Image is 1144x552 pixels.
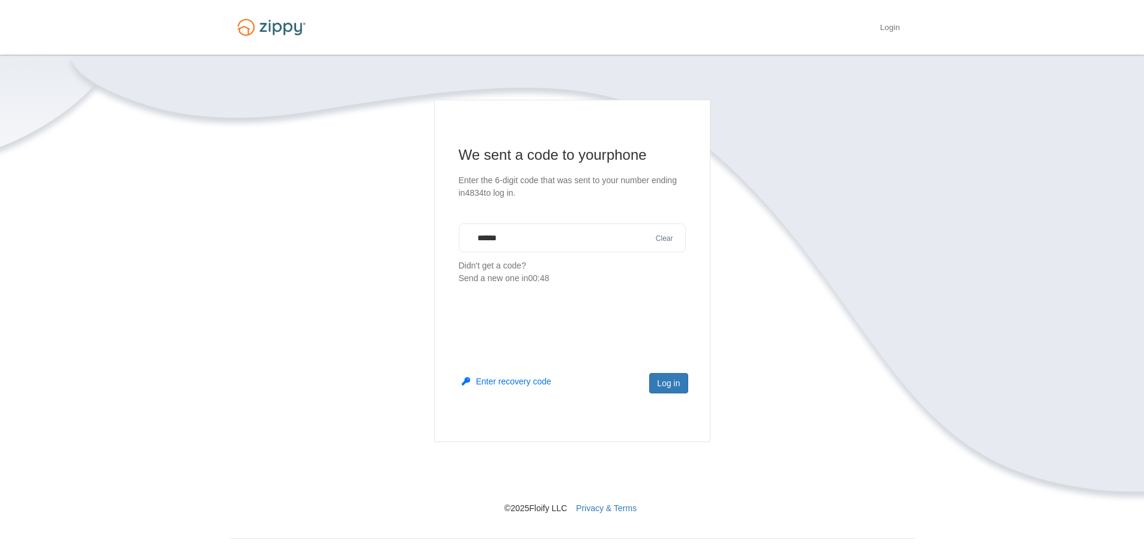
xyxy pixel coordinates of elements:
[459,174,686,199] p: Enter the 6-digit code that was sent to your number ending in 4834 to log in.
[462,375,551,387] button: Enter recovery code
[652,233,677,244] button: Clear
[459,145,686,165] h1: We sent a code to your phone
[649,373,688,393] button: Log in
[459,272,686,285] div: Send a new one in 00:48
[459,259,686,285] p: Didn't get a code?
[230,442,915,514] nav: © 2025 Floify LLC
[880,23,900,35] a: Login
[230,13,313,41] img: Logo
[576,503,637,513] a: Privacy & Terms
